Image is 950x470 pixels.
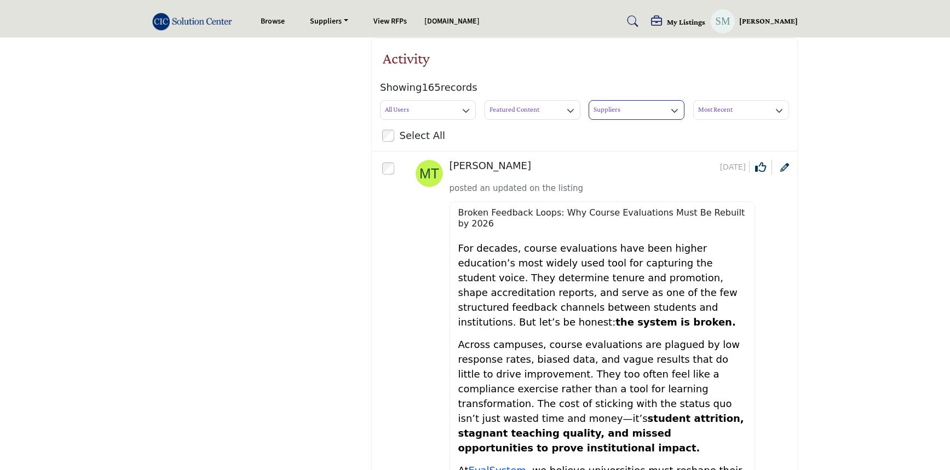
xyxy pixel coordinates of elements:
[720,161,750,173] span: [DATE]
[615,316,736,328] strong: the system is broken.
[458,207,746,455] a: Broken Feedback Loops: Why Course Evaluations Must Be Rebuilt by 2026 For decades, course evaluat...
[400,128,446,143] label: Select All
[693,100,789,120] button: Most Recent
[458,339,744,454] span: Across campuses, course evaluations are plagued by low response rates, biased data, and vague res...
[152,13,238,31] img: Site Logo
[380,100,476,120] button: All Users
[698,105,733,114] h3: Most Recent
[755,162,766,173] i: Click to Like this activity
[667,17,705,27] h5: My Listings
[373,16,407,27] a: View RFPs
[651,16,705,29] div: My Listings
[739,16,798,27] h5: [PERSON_NAME]
[383,49,430,68] h2: Activity
[594,105,620,114] h3: Suppliers
[589,100,684,120] button: Suppliers
[416,160,443,187] img: avtar-image
[458,207,746,228] h5: Broken Feedback Loops: Why Course Evaluations Must Be Rebuilt by 2026
[261,16,285,27] a: Browse
[458,242,738,328] span: For decades, course evaluations have been higher education’s most widely used tool for capturing ...
[424,16,480,27] a: [DOMAIN_NAME]
[450,160,532,172] h5: [PERSON_NAME]
[490,105,539,114] h3: Featured Content
[385,105,409,114] h3: All Users
[711,9,735,33] button: Show hide supplier dropdown
[617,13,646,30] a: Search
[302,14,356,29] a: Suppliers
[422,82,440,93] span: 165
[458,413,744,454] strong: student attrition, stagnant teaching quality, and missed opportunities to prove institutional imp...
[485,100,580,120] button: Featured Content
[380,80,477,95] span: Showing records
[450,183,584,193] span: posted an updated on the listing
